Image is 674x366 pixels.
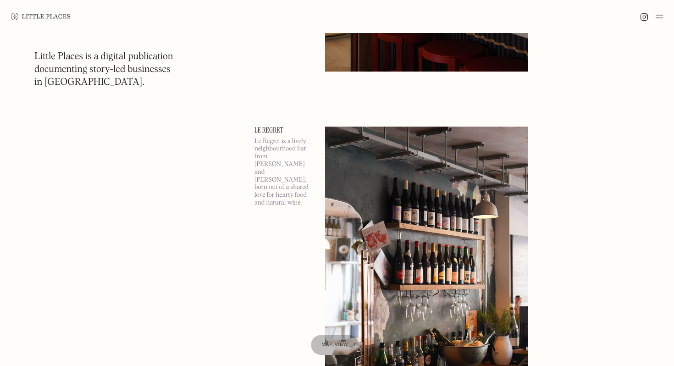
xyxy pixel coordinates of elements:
[34,50,173,89] h1: Little Places is a digital publication documenting story-led businesses in [GEOGRAPHIC_DATA].
[322,342,348,347] span: Map view
[254,138,314,207] p: Le Regret is a lively neighbourhood bar from [PERSON_NAME] and [PERSON_NAME], born out of a share...
[254,127,314,134] a: Le Regret
[311,335,359,355] a: Map view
